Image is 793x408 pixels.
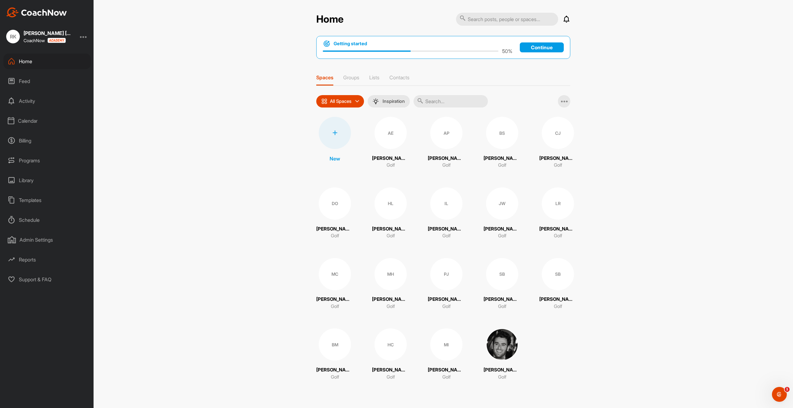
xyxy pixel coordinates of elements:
[316,328,353,380] a: BM[PERSON_NAME]Golf
[387,303,395,310] p: Golf
[372,366,409,374] p: [PERSON_NAME]
[484,117,521,169] a: BS[PERSON_NAME]Golf
[484,155,521,162] p: [PERSON_NAME]
[330,155,340,162] p: New
[6,7,67,17] img: CoachNow
[554,303,562,310] p: Golf
[539,226,576,233] p: [PERSON_NAME] / [PERSON_NAME]
[3,133,91,148] div: Billing
[414,95,488,107] input: Search...
[484,328,521,380] a: [PERSON_NAME]Golf
[334,40,367,47] h1: Getting started
[375,258,407,290] div: MH
[486,187,518,220] div: JW
[539,187,576,239] a: LR[PERSON_NAME] / [PERSON_NAME]Golf
[484,187,521,239] a: JW[PERSON_NAME]Golf
[343,74,359,81] p: Groups
[389,74,410,81] p: Contacts
[387,374,395,381] p: Golf
[484,366,521,374] p: [PERSON_NAME]
[3,153,91,168] div: Programs
[539,117,576,169] a: CJ[PERSON_NAME]Golf
[484,296,521,303] p: [PERSON_NAME]
[486,328,518,361] img: square_e74a4484897f308fdf7662be9f3c28af.jpg
[430,117,462,149] div: AP
[542,117,574,149] div: CJ
[442,232,451,239] p: Golf
[554,162,562,169] p: Golf
[428,366,465,374] p: [PERSON_NAME]
[772,387,787,402] iframe: Intercom live chat
[387,162,395,169] p: Golf
[428,258,465,310] a: PJ[PERSON_NAME]Golf
[498,374,506,381] p: Golf
[539,258,576,310] a: SB[PERSON_NAME]Golf
[372,226,409,233] p: [PERSON_NAME]
[375,117,407,149] div: AE
[6,30,20,43] div: RK
[442,303,451,310] p: Golf
[456,13,558,26] input: Search posts, people or spaces...
[430,187,462,220] div: IL
[316,296,353,303] p: [PERSON_NAME]
[428,155,465,162] p: [PERSON_NAME]
[542,258,574,290] div: SB
[3,54,91,69] div: Home
[428,296,465,303] p: [PERSON_NAME]
[373,98,379,104] img: menuIcon
[3,212,91,228] div: Schedule
[3,232,91,248] div: Admin Settings
[3,73,91,89] div: Feed
[542,187,574,220] div: LR
[316,226,353,233] p: [PERSON_NAME]
[316,13,344,25] h2: Home
[428,328,465,380] a: MI[PERSON_NAME]Golf
[554,232,562,239] p: Golf
[383,99,405,104] p: Inspiration
[428,117,465,169] a: AP[PERSON_NAME]Golf
[486,117,518,149] div: BS
[24,38,66,43] div: CoachNow
[372,187,409,239] a: HL[PERSON_NAME]Golf
[3,272,91,287] div: Support & FAQ
[442,374,451,381] p: Golf
[331,374,339,381] p: Golf
[520,42,564,52] a: Continue
[319,187,351,220] div: DO
[3,113,91,129] div: Calendar
[372,328,409,380] a: HC[PERSON_NAME]Golf
[316,74,333,81] p: Spaces
[331,232,339,239] p: Golf
[484,226,521,233] p: [PERSON_NAME]
[442,162,451,169] p: Golf
[331,303,339,310] p: Golf
[319,328,351,361] div: BM
[375,328,407,361] div: HC
[387,232,395,239] p: Golf
[323,40,331,47] img: bullseye
[502,47,512,55] p: 50 %
[372,117,409,169] a: AE[PERSON_NAME]Golf
[375,187,407,220] div: HL
[316,366,353,374] p: [PERSON_NAME]
[316,258,353,310] a: MC[PERSON_NAME]Golf
[369,74,379,81] p: Lists
[430,328,462,361] div: MI
[428,226,465,233] p: [PERSON_NAME]
[3,192,91,208] div: Templates
[372,155,409,162] p: [PERSON_NAME]
[321,98,327,104] img: icon
[3,93,91,109] div: Activity
[430,258,462,290] div: PJ
[316,187,353,239] a: DO[PERSON_NAME]Golf
[428,187,465,239] a: IL[PERSON_NAME]Golf
[486,258,518,290] div: SB
[3,252,91,267] div: Reports
[484,258,521,310] a: SB[PERSON_NAME]Golf
[372,258,409,310] a: MH[PERSON_NAME]Golf
[539,296,576,303] p: [PERSON_NAME]
[330,99,352,104] p: All Spaces
[498,162,506,169] p: Golf
[3,173,91,188] div: Library
[372,296,409,303] p: [PERSON_NAME]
